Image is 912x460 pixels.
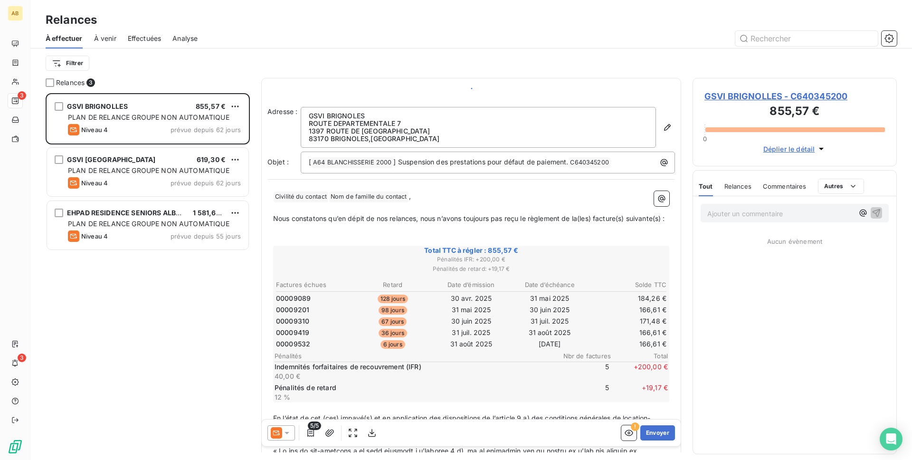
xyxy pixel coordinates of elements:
[378,295,408,303] span: 128 jours
[511,339,589,349] td: [DATE]
[275,393,550,402] p: 12 %
[432,305,510,315] td: 31 mai 2025
[379,306,407,315] span: 98 jours
[309,127,648,135] p: 1397 ROUTE DE [GEOGRAPHIC_DATA]
[18,354,26,362] span: 3
[569,157,610,168] span: C640345200
[68,166,229,174] span: PLAN DE RELANCE GROUPE NON AUTOMATIQUE
[81,126,108,134] span: Niveau 4
[18,91,26,100] span: 3
[276,316,309,326] span: 00009310
[94,34,116,43] span: À venir
[611,383,668,402] span: + 19,17 €
[309,120,648,127] p: ROUTE DEPARTEMENTALE 7
[171,179,241,187] span: prévue depuis 62 jours
[273,214,665,222] span: Nous constatons qu’en dépit de nos relances, nous n’avons toujours pas reçu le règlement de la(le...
[274,192,328,202] span: Civilité du contact
[309,158,311,166] span: [
[8,6,23,21] div: AB
[611,362,668,381] span: + 200,00 €
[312,157,393,168] span: A64 BLANCHISSERIE 2000
[275,265,668,273] span: Pénalités de retard : + 19,17 €
[81,179,108,187] span: Niveau 4
[589,327,667,338] td: 166,61 €
[511,280,589,290] th: Date d’échéance
[511,305,589,315] td: 30 juin 2025
[552,383,609,402] span: 5
[767,238,822,245] span: Aucun évènement
[171,232,241,240] span: prévue depuis 55 jours
[379,329,407,337] span: 36 jours
[309,112,648,120] p: GSVI BRIGNOLES
[273,414,650,433] span: En l’état de cet (ces) impayé(s) et en application des dispositions de l’article 9.a) des conditi...
[699,182,713,190] span: Tout
[409,192,411,200] span: ,
[276,339,310,349] span: 00009532
[589,316,667,326] td: 171,48 €
[589,293,667,304] td: 184,26 €
[329,192,408,202] span: Nom de famille du contact
[275,372,550,381] p: 40,00 €
[640,425,675,441] button: Envoyer
[760,144,829,154] button: Déplier le détail
[818,179,864,194] button: Autres
[724,182,751,190] span: Relances
[171,126,241,134] span: prévue depuis 62 jours
[275,352,554,360] span: Pénalités
[267,158,289,166] span: Objet :
[81,232,108,240] span: Niveau 4
[735,31,878,46] input: Rechercher
[432,293,510,304] td: 30 avr. 2025
[67,209,189,217] span: EHPAD RESIDENCE SENIORS ALBERT
[703,135,707,143] span: 0
[86,78,95,87] span: 3
[46,93,250,460] div: grid
[763,182,807,190] span: Commentaires
[172,34,198,43] span: Analyse
[46,56,89,71] button: Filtrer
[354,280,431,290] th: Retard
[46,34,83,43] span: À effectuer
[275,383,550,393] p: Pénalités de retard
[511,327,589,338] td: 31 août 2025
[552,362,609,381] span: 5
[276,294,311,303] span: 00009089
[393,158,568,166] span: ] Suspension des prestations pour défaut de paiement.
[128,34,161,43] span: Effectuées
[763,144,815,154] span: Déplier le détail
[589,339,667,349] td: 166,61 €
[432,316,510,326] td: 30 juin 2025
[704,103,885,122] h3: 855,57 €
[193,209,227,217] span: 1 581,65 €
[611,352,668,360] span: Total
[308,422,321,430] span: 5/5
[275,362,550,372] p: Indemnités forfaitaires de recouvrement (IFR)
[309,135,648,143] p: 83170 BRIGNOLES , [GEOGRAPHIC_DATA]
[379,317,407,326] span: 67 jours
[267,107,297,115] span: Adresse :
[880,428,902,450] div: Open Intercom Messenger
[276,328,309,337] span: 00009419
[197,155,226,163] span: 619,30 €
[67,102,128,110] span: GSVI BRIGNOLLES
[67,155,155,163] span: GSVI [GEOGRAPHIC_DATA]
[46,11,97,29] h3: Relances
[196,102,226,110] span: 855,57 €
[276,305,309,315] span: 00009201
[275,280,353,290] th: Factures échues
[589,305,667,315] td: 166,61 €
[589,280,667,290] th: Solde TTC
[8,439,23,454] img: Logo LeanPay
[68,113,229,121] span: PLAN DE RELANCE GROUPE NON AUTOMATIQUE
[704,90,885,103] span: GSVI BRIGNOLLES - C640345200
[56,78,85,87] span: Relances
[380,340,405,349] span: 6 jours
[511,316,589,326] td: 31 juil. 2025
[275,246,668,255] span: Total TTC à régler : 855,57 €
[432,327,510,338] td: 31 juil. 2025
[68,220,229,228] span: PLAN DE RELANCE GROUPE NON AUTOMATIQUE
[554,352,611,360] span: Nbr de factures
[432,339,510,349] td: 31 août 2025
[275,255,668,264] span: Pénalités IFR : + 200,00 €
[511,293,589,304] td: 31 mai 2025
